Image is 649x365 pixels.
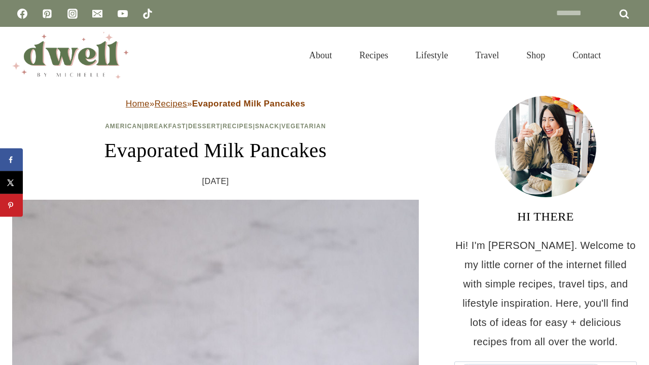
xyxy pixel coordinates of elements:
a: Shop [513,38,559,73]
span: » » [126,99,305,108]
a: Lifestyle [402,38,462,73]
a: Email [87,4,107,24]
a: Pinterest [37,4,57,24]
a: Home [126,99,150,108]
a: About [296,38,346,73]
a: Facebook [12,4,32,24]
a: Instagram [62,4,83,24]
p: Hi! I'm [PERSON_NAME]. Welcome to my little corner of the internet filled with simple recipes, tr... [454,236,637,351]
a: Breakfast [144,123,186,130]
strong: Evaporated Milk Pancakes [192,99,305,108]
img: DWELL by michelle [12,32,129,79]
a: Travel [462,38,513,73]
a: Snack [255,123,279,130]
a: TikTok [137,4,158,24]
a: Dessert [188,123,221,130]
a: Recipes [223,123,253,130]
a: Vegetarian [281,123,326,130]
a: American [105,123,142,130]
a: Recipes [346,38,402,73]
h3: HI THERE [454,207,637,226]
a: Recipes [155,99,187,108]
span: | | | | | [105,123,326,130]
a: YouTube [113,4,133,24]
button: View Search Form [620,47,637,64]
nav: Primary Navigation [296,38,615,73]
time: [DATE] [202,174,229,189]
h1: Evaporated Milk Pancakes [12,135,419,166]
a: Contact [559,38,615,73]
